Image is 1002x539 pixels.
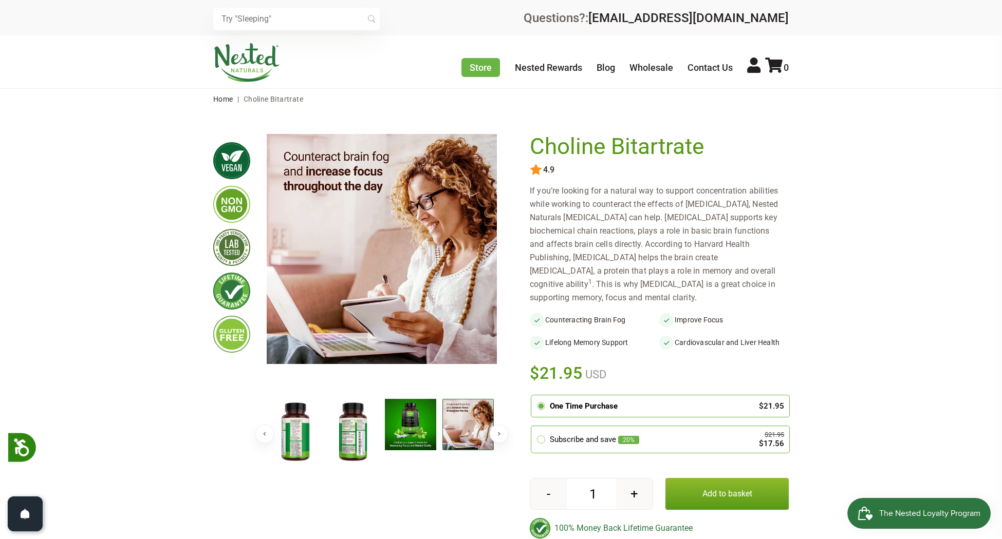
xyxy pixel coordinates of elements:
span: 4.9 [542,165,554,175]
button: Open [8,496,43,531]
span: Choline Bitartrate [244,95,303,103]
li: Counteracting Brain Fog [530,313,659,327]
img: Nested Naturals [213,43,280,82]
img: thirdpartytested [213,229,250,266]
div: If you’re looking for a natural way to support concentration abilities while working to counterac... [530,184,789,304]
button: Add to basket [665,478,789,510]
a: 0 [765,62,789,73]
div: Questions?: [524,12,789,24]
button: Next [490,425,508,443]
a: Contact Us [688,62,733,73]
li: Cardiovascular and Liver Health [659,335,789,350]
img: Choline Bitartrate [385,399,436,450]
span: $21.95 [530,362,583,384]
img: Choline Bitartrate [442,399,494,450]
img: vegan [213,142,250,179]
a: Wholesale [629,62,673,73]
nav: breadcrumbs [213,89,789,109]
li: Improve Focus [659,313,789,327]
button: - [530,478,567,509]
a: Nested Rewards [515,62,582,73]
input: Try "Sleeping" [213,8,380,30]
a: [EMAIL_ADDRESS][DOMAIN_NAME] [588,11,789,25]
img: Choline Bitartrate [270,399,321,466]
span: USD [583,368,606,381]
img: badge-lifetimeguarantee-color.svg [530,518,550,538]
img: gmofree [213,186,250,223]
li: Lifelong Memory Support [530,335,659,350]
h1: Choline Bitartrate [530,134,784,160]
iframe: Button to open loyalty program pop-up [847,498,992,529]
a: Home [213,95,233,103]
a: Blog [597,62,615,73]
img: star.svg [530,164,542,176]
button: + [616,478,653,509]
span: | [235,95,242,103]
div: 100% Money Back Lifetime Guarantee [530,518,789,538]
img: glutenfree [213,316,250,353]
img: Choline Bitartrate [327,399,379,466]
a: Store [461,58,500,77]
span: 0 [784,62,789,73]
img: lifetimeguarantee [213,273,250,310]
button: Previous [255,425,274,443]
sup: 1 [588,278,592,285]
img: Choline Bitartrate [267,134,497,364]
